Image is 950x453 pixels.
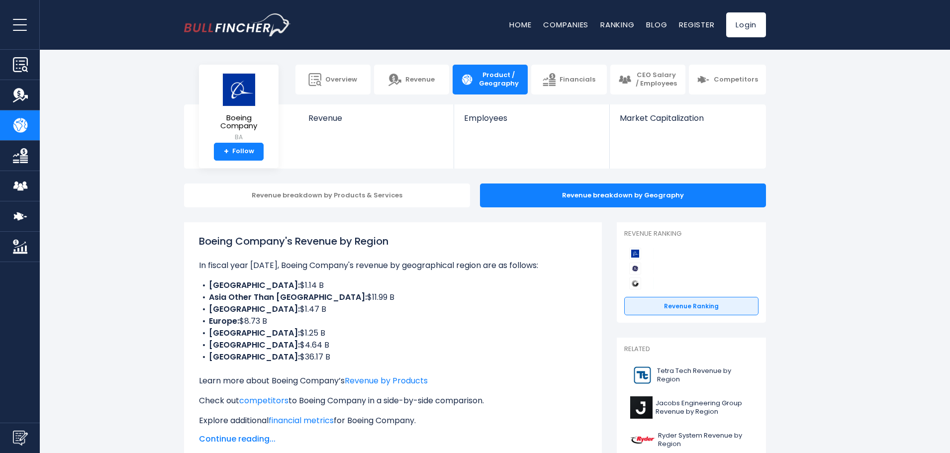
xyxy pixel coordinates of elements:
[656,399,753,416] span: Jacobs Engineering Group Revenue by Region
[209,315,239,327] b: Europe:
[630,396,653,419] img: J logo
[199,279,587,291] li: $1.14 B
[509,19,531,30] a: Home
[206,73,271,143] a: Boeing Company BA
[629,277,641,289] img: RTX Corporation competitors logo
[209,327,300,339] b: [GEOGRAPHIC_DATA]:
[209,339,300,351] b: [GEOGRAPHIC_DATA]:
[689,65,766,94] a: Competitors
[624,297,759,316] a: Revenue Ranking
[269,415,334,426] a: financial metrics
[624,362,759,389] a: Tetra Tech Revenue by Region
[629,248,641,260] img: Boeing Company competitors logo
[630,429,655,451] img: R logo
[543,19,588,30] a: Companies
[214,143,264,161] a: +Follow
[345,375,428,386] a: Revenue by Products
[199,375,587,387] p: Learn more about Boeing Company’s
[224,147,229,156] strong: +
[630,364,654,386] img: TTEK logo
[199,339,587,351] li: $4.64 B
[629,263,641,274] img: GE Aerospace competitors logo
[209,351,300,362] b: [GEOGRAPHIC_DATA]:
[454,104,609,140] a: Employees
[184,13,291,36] img: bullfincher logo
[624,345,759,354] p: Related
[620,113,755,123] span: Market Capitalization
[199,395,587,407] p: Check out to Boeing Company in a side-by-side comparison.
[199,260,587,272] p: In fiscal year [DATE], Boeing Company's revenue by geographical region are as follows:
[679,19,714,30] a: Register
[714,76,758,84] span: Competitors
[209,303,300,315] b: [GEOGRAPHIC_DATA]:
[624,394,759,421] a: Jacobs Engineering Group Revenue by Region
[453,65,528,94] a: Product / Geography
[600,19,634,30] a: Ranking
[646,19,667,30] a: Blog
[199,351,587,363] li: $36.17 B
[298,104,454,140] a: Revenue
[624,230,759,238] p: Revenue Ranking
[239,395,288,406] a: competitors
[199,234,587,249] h1: Boeing Company's Revenue by Region
[199,415,587,427] p: Explore additional for Boeing Company.
[610,65,685,94] a: CEO Salary / Employees
[635,71,677,88] span: CEO Salary / Employees
[308,113,444,123] span: Revenue
[374,65,449,94] a: Revenue
[610,104,765,140] a: Market Capitalization
[199,327,587,339] li: $1.25 B
[464,113,599,123] span: Employees
[199,303,587,315] li: $1.47 B
[209,279,300,291] b: [GEOGRAPHIC_DATA]:
[184,13,291,36] a: Go to homepage
[531,65,606,94] a: Financials
[199,291,587,303] li: $11.99 B
[209,291,367,303] b: Asia Other Than [GEOGRAPHIC_DATA]:
[726,12,766,37] a: Login
[199,315,587,327] li: $8.73 B
[199,433,587,445] span: Continue reading...
[405,76,435,84] span: Revenue
[477,71,520,88] span: Product / Geography
[207,133,271,142] small: BA
[480,183,766,207] div: Revenue breakdown by Geography
[657,367,753,384] span: Tetra Tech Revenue by Region
[325,76,357,84] span: Overview
[658,432,753,449] span: Ryder System Revenue by Region
[560,76,595,84] span: Financials
[295,65,371,94] a: Overview
[184,183,470,207] div: Revenue breakdown by Products & Services
[207,114,271,130] span: Boeing Company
